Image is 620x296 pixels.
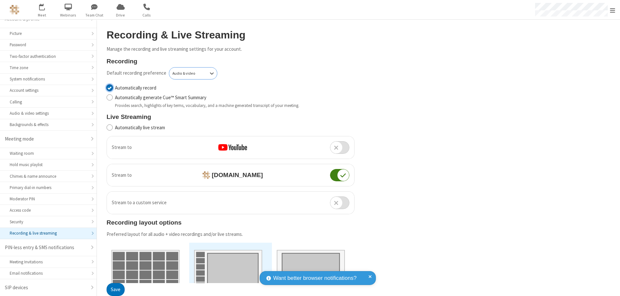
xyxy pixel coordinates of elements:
[273,274,356,282] span: Want better browser notifications?
[10,53,87,59] div: Two-factor authentication
[277,245,345,290] img: Speaker only (no tiles)
[10,219,87,225] div: Security
[10,110,87,116] div: Audio & video settings
[10,259,87,265] div: Meeting Invitations
[115,84,355,92] label: Automatically record
[10,207,87,213] div: Access code
[107,136,354,159] li: Stream to
[115,124,355,132] label: Automatically live stream
[198,171,263,179] h4: [DOMAIN_NAME]
[82,12,107,18] span: Team Chat
[10,185,87,191] div: Primary dial-in numbers
[108,12,133,18] span: Drive
[172,70,203,76] div: Audio & video
[10,122,87,128] div: Backgrounds & effects
[10,173,87,179] div: Chimes & name announce
[30,12,54,18] span: Meet
[10,87,87,93] div: Account settings
[44,4,48,8] div: 1
[604,279,615,291] iframe: Chat
[107,164,354,186] li: Stream to
[10,196,87,202] div: Moderator PIN
[5,135,87,143] div: Meeting mode
[5,284,87,291] div: SIP devices
[202,171,210,179] img: callbridge.rocks
[5,244,87,251] div: PIN-less entry & SMS notifications
[10,5,19,15] img: QA Selenium DO NOT DELETE OR CHANGE
[218,144,247,151] img: YOUTUBE
[107,29,355,41] h2: Recording & Live Streaming
[194,245,262,290] img: Speaker with left side tiles
[107,219,355,226] h4: Recording layout options
[107,69,166,77] span: Default recording preference
[10,162,87,168] div: Hold music playlist
[107,58,355,65] h4: Recording
[115,102,355,109] div: Provides search, highlights of key terms, vocabulary, and a machine generated transcript of your ...
[107,113,355,120] h4: Live Streaming
[115,94,355,101] label: Automatically generate Cue™ Smart Summary
[107,231,355,238] p: Preferred layout for all audio + video recordings and/or live streams.
[10,99,87,105] div: Calling
[10,230,87,236] div: Recording & live streaming
[10,76,87,82] div: System notifications
[111,245,180,290] img: Gallery
[10,150,87,156] div: Waiting room
[10,30,87,37] div: Picture
[10,270,87,276] div: Email notifications
[56,12,80,18] span: Webinars
[107,192,354,214] li: Stream to a custom service
[107,46,355,53] p: Manage the recording and live streaming settings for your account.
[135,12,159,18] span: Calls
[10,65,87,71] div: Time zone
[10,42,87,48] div: Password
